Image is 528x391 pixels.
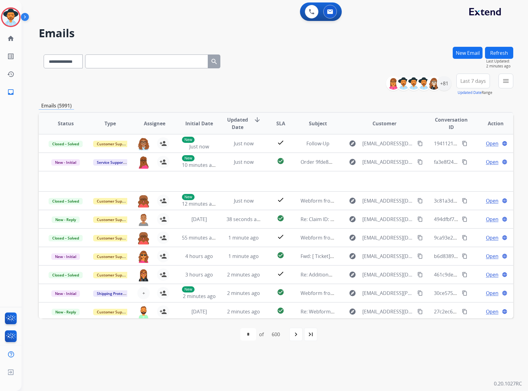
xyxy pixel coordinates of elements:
[486,252,498,260] span: Open
[185,253,213,260] span: 4 hours ago
[182,137,195,143] p: New
[191,308,207,315] span: [DATE]
[362,271,414,278] span: [EMAIL_ADDRESS][DOMAIN_NAME]
[52,309,80,315] span: New - Reply
[306,140,329,147] span: Follow-Up
[309,120,327,127] span: Subject
[182,234,218,241] span: 55 minutes ago
[462,216,467,222] mat-icon: content_copy
[160,197,167,204] mat-icon: person_add
[434,159,526,165] span: fa3e8f24-e9ee-4815-9f95-b374416614b1
[93,309,133,315] span: Customer Support
[502,159,507,165] mat-icon: language
[362,140,414,147] span: [EMAIL_ADDRESS][DOMAIN_NAME]
[362,216,414,223] span: [EMAIL_ADDRESS][DOMAIN_NAME]
[460,80,486,82] span: Last 7 days
[301,216,420,223] span: Re: Claim ID: ee1cce4f-17af-4541-b3b5-1e0c6a5ff0e4
[417,253,423,259] mat-icon: content_copy
[234,140,254,147] span: Just now
[301,197,440,204] span: Webform from [EMAIL_ADDRESS][DOMAIN_NAME] on [DATE]
[486,271,498,278] span: Open
[462,272,467,277] mat-icon: content_copy
[51,290,80,297] span: New - Initial
[301,271,361,278] span: Re: Additional Information
[362,308,414,315] span: [EMAIL_ADDRESS][DOMAIN_NAME]
[137,137,150,150] img: agent-avatar
[137,156,150,169] img: agent-avatar
[417,235,423,240] mat-icon: content_copy
[462,141,467,146] mat-icon: content_copy
[486,216,498,223] span: Open
[362,158,414,166] span: [EMAIL_ADDRESS][DOMAIN_NAME]
[234,159,254,165] span: Just now
[486,308,498,315] span: Open
[182,194,195,200] p: New
[502,290,507,296] mat-icon: language
[502,216,507,222] mat-icon: language
[7,71,14,78] mat-icon: history
[502,253,507,259] mat-icon: language
[349,252,356,260] mat-icon: explore
[183,293,216,300] span: 2 minutes ago
[362,197,414,204] span: [EMAIL_ADDRESS][DOMAIN_NAME]
[277,196,284,204] mat-icon: check
[39,27,513,39] h2: Emails
[142,289,145,297] span: +
[502,141,507,146] mat-icon: language
[502,272,507,277] mat-icon: language
[349,271,356,278] mat-icon: explore
[160,252,167,260] mat-icon: person_add
[39,102,74,110] p: Emails (5991)
[137,287,150,299] button: +
[362,252,414,260] span: [EMAIL_ADDRESS][DOMAIN_NAME]
[301,159,409,165] span: Order 9fde836c-bd0a-4e9b-bf58-29a6b7ab1c77
[277,252,284,259] mat-icon: check_circle
[349,308,356,315] mat-icon: explore
[7,53,14,60] mat-icon: list_alt
[182,162,218,168] span: 10 minutes ago
[349,216,356,223] mat-icon: explore
[160,289,167,297] mat-icon: person_add
[227,290,260,296] span: 2 minutes ago
[234,197,254,204] span: Just now
[462,198,467,204] mat-icon: content_copy
[362,289,414,297] span: [EMAIL_ADDRESS][PERSON_NAME][DOMAIN_NAME]
[458,90,492,95] span: Range
[185,120,213,127] span: Initial Date
[417,198,423,204] mat-icon: content_copy
[301,290,478,296] span: Webform from [EMAIL_ADDRESS][PERSON_NAME][DOMAIN_NAME] on [DATE]
[51,253,80,260] span: New - Initial
[462,290,467,296] mat-icon: content_copy
[372,120,396,127] span: Customer
[462,235,467,240] mat-icon: content_copy
[189,143,209,150] span: Just now
[227,216,262,223] span: 38 seconds ago
[502,235,507,240] mat-icon: language
[93,159,128,166] span: Service Support
[182,155,195,161] p: New
[267,328,285,341] div: 600
[7,88,14,96] mat-icon: inbox
[349,197,356,204] mat-icon: explore
[160,140,167,147] mat-icon: person_add
[469,113,513,134] th: Action
[277,270,284,277] mat-icon: check
[277,307,284,314] mat-icon: check_circle
[259,331,264,338] div: of
[228,253,259,260] span: 1 minute ago
[434,116,468,131] span: Conversation ID
[434,253,526,260] span: b6d8389f-881e-40c4-9130-efb8f8a9beed
[349,289,356,297] mat-icon: explore
[453,47,483,59] button: New Email
[277,157,284,165] mat-icon: check_circle
[502,77,510,85] mat-icon: menu
[93,290,135,297] span: Shipping Protection
[349,140,356,147] mat-icon: explore
[277,233,284,240] mat-icon: check
[434,216,525,223] span: 494dfbf7-78a6-4805-84bf-1ba8fb5c11b2
[276,120,285,127] span: SLA
[486,64,513,69] span: 2 minutes ago
[137,250,150,263] img: agent-avatar
[362,234,414,241] span: [EMAIL_ADDRESS][DOMAIN_NAME]
[49,141,83,147] span: Closed – Solved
